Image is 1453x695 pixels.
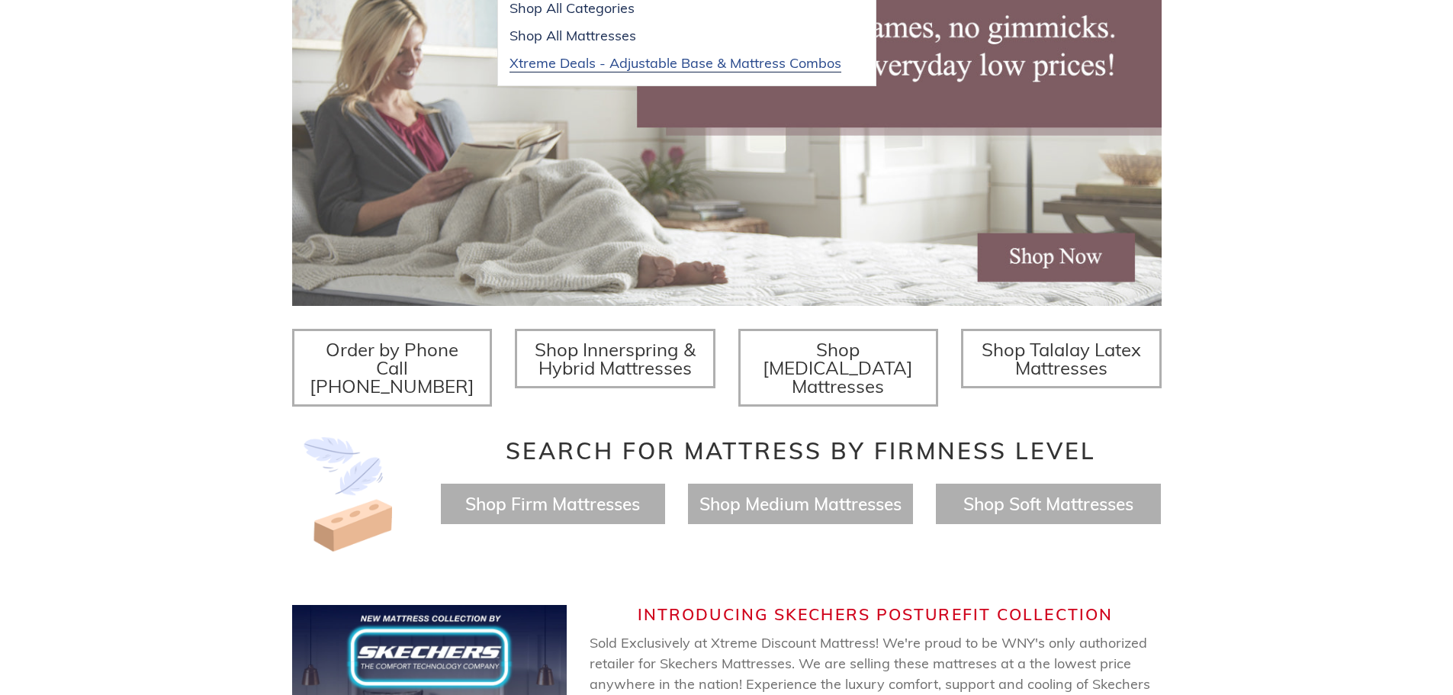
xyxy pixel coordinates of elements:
span: Shop [MEDICAL_DATA] Mattresses [763,338,913,397]
a: Shop Soft Mattresses [963,493,1133,515]
a: Shop Talalay Latex Mattresses [961,329,1162,388]
a: Shop All Mattresses [498,22,853,50]
span: Shop Talalay Latex Mattresses [982,338,1141,379]
span: Search for Mattress by Firmness Level [506,436,1096,465]
a: Shop [MEDICAL_DATA] Mattresses [738,329,939,407]
img: Image-of-brick- and-feather-representing-firm-and-soft-feel [292,437,407,552]
span: Shop Innerspring & Hybrid Mattresses [535,338,696,379]
span: Xtreme Deals - Adjustable Base & Mattress Combos [510,54,841,72]
a: Order by Phone Call [PHONE_NUMBER] [292,329,493,407]
span: Order by Phone Call [PHONE_NUMBER] [310,338,474,397]
a: Shop Firm Mattresses [465,493,640,515]
span: Shop All Mattresses [510,27,636,45]
a: Shop Innerspring & Hybrid Mattresses [515,329,715,388]
span: Introducing Skechers Posturefit Collection [638,604,1113,624]
a: Xtreme Deals - Adjustable Base & Mattress Combos [498,50,853,77]
a: Shop Medium Mattresses [699,493,902,515]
